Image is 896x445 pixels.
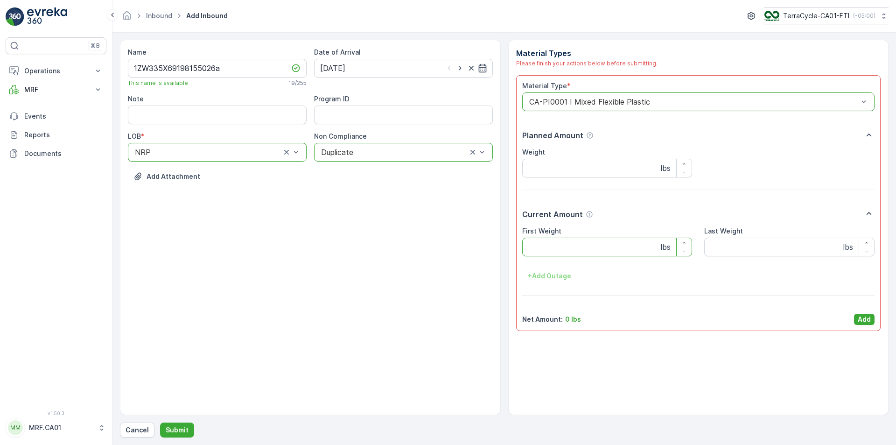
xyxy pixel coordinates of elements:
label: Program ID [314,95,350,103]
label: Last Weight [704,227,743,235]
span: v 1.50.3 [6,410,106,416]
span: This name is available [128,79,188,87]
label: Date of Arrival [314,48,361,56]
p: Reports [24,130,103,140]
label: Non Compliance [314,132,367,140]
label: LOB [128,132,141,140]
button: Add [854,314,875,325]
img: logo [6,7,24,26]
p: Documents [24,149,103,158]
p: ( -05:00 ) [853,12,875,20]
button: MRF [6,80,106,99]
p: Material Types [516,48,881,59]
p: 19 / 255 [288,79,307,87]
p: Net Amount : [522,315,563,324]
button: Submit [160,423,194,438]
input: dd/mm/yyyy [314,59,493,78]
p: ⌘B [91,42,100,49]
a: Homepage [122,14,132,22]
img: logo_light-DOdMpM7g.png [27,7,67,26]
p: + Add Outage [528,271,571,281]
p: TerraCycle-CA01-FTI [783,11,849,21]
p: Add [858,315,871,324]
button: Operations [6,62,106,80]
p: lbs [843,241,853,253]
label: Note [128,95,144,103]
p: lbs [661,241,671,253]
p: MRF.CA01 [29,423,93,432]
div: Help Tooltip Icon [586,211,593,218]
button: +Add Outage [522,268,577,283]
p: Events [24,112,103,121]
div: Help Tooltip Icon [586,132,594,139]
label: First Weight [522,227,561,235]
label: Weight [522,148,545,156]
button: MMMRF.CA01 [6,418,106,438]
span: Add Inbound [184,11,230,21]
p: Submit [166,425,189,435]
a: Events [6,107,106,126]
a: Reports [6,126,106,144]
p: Cancel [126,425,149,435]
img: TC_BVHiTW6.png [764,11,779,21]
p: MRF [24,85,88,94]
button: Cancel [120,423,154,438]
p: Current Amount [522,209,583,220]
a: Inbound [146,12,172,20]
p: Operations [24,66,88,76]
p: lbs [661,162,671,174]
p: Add Attachment [147,172,200,181]
div: MM [8,420,23,435]
a: Documents [6,144,106,163]
p: Planned Amount [522,130,583,141]
button: TerraCycle-CA01-FTI(-05:00) [764,7,889,24]
button: Upload File [128,169,206,184]
label: Material Type [522,82,567,90]
div: Please finish your actions below before submitting. [516,59,881,68]
p: 0 lbs [565,315,581,324]
label: Name [128,48,147,56]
